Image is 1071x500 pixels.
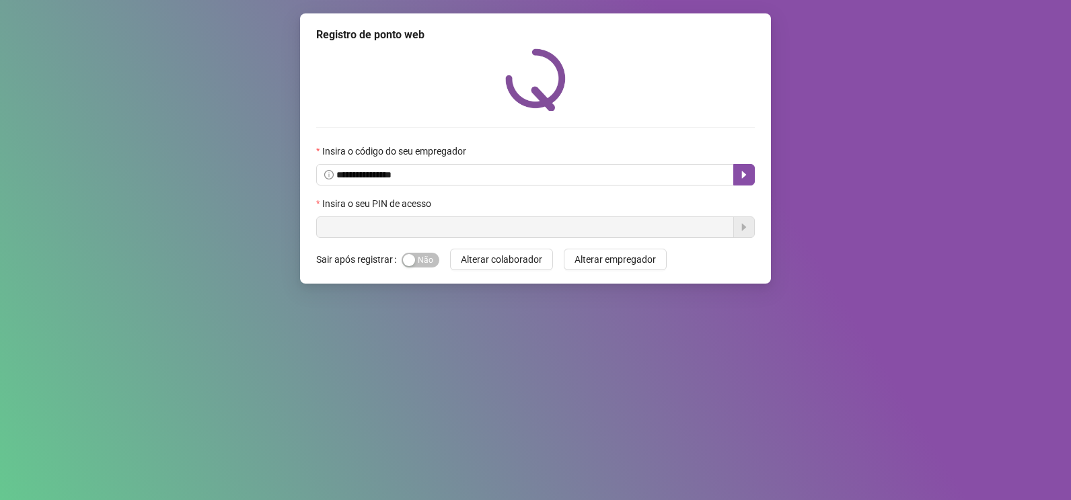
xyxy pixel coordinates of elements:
[316,196,440,211] label: Insira o seu PIN de acesso
[505,48,566,111] img: QRPoint
[575,252,656,267] span: Alterar empregador
[316,249,402,270] label: Sair após registrar
[316,27,755,43] div: Registro de ponto web
[461,252,542,267] span: Alterar colaborador
[564,249,667,270] button: Alterar empregador
[450,249,553,270] button: Alterar colaborador
[316,144,475,159] label: Insira o código do seu empregador
[739,169,749,180] span: caret-right
[324,170,334,179] span: info-circle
